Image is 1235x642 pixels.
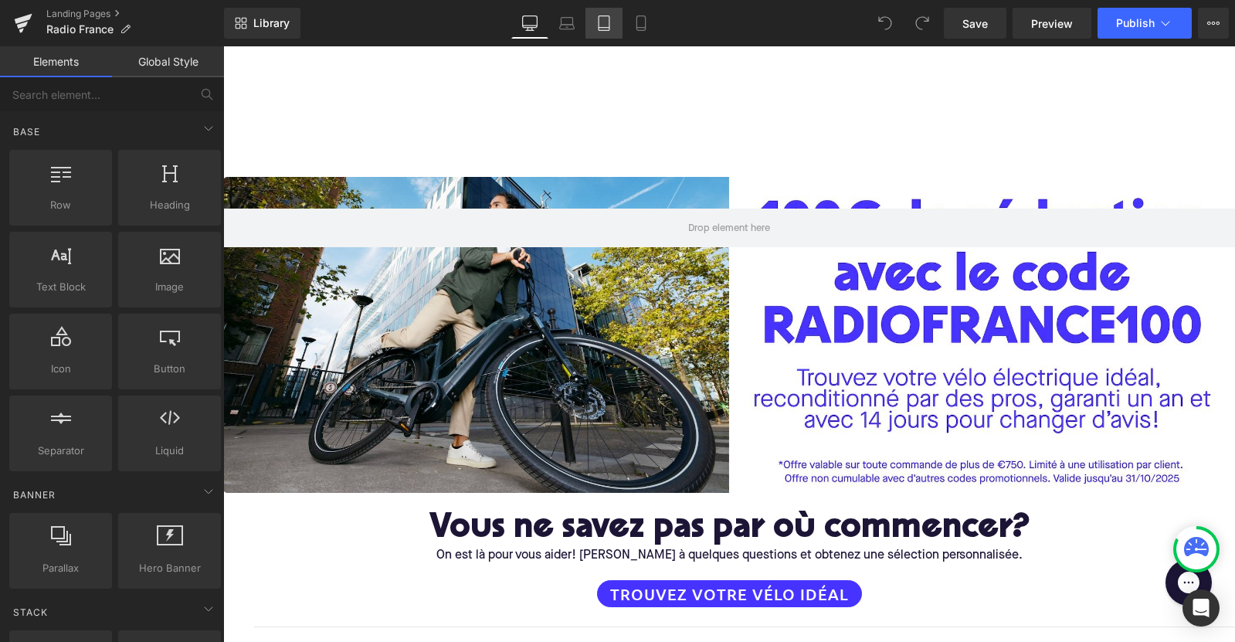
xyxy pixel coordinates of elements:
span: Liquid [123,443,216,459]
a: New Library [224,8,300,39]
button: Publish [1098,8,1192,39]
span: Save [962,15,988,32]
button: More [1198,8,1229,39]
button: Undo [870,8,901,39]
span: Row [14,197,107,213]
span: Trouvez votre vélo idéal [387,542,626,553]
span: Hero Banner [123,560,216,576]
span: Preview [1031,15,1073,32]
span: Banner [12,487,57,502]
iframe: Gorgias live chat messenger [935,508,996,565]
div: Open Intercom Messenger [1182,589,1220,627]
a: Mobile [623,8,660,39]
a: Desktop [511,8,548,39]
span: Separator [14,443,107,459]
a: Tablet [585,8,623,39]
span: Library [253,16,290,30]
span: Parallax [14,560,107,576]
a: Global Style [112,46,224,77]
button: Redo [907,8,938,39]
span: Publish [1116,17,1155,29]
span: Text Block [14,279,107,295]
span: Heading [123,197,216,213]
span: Button [123,361,216,377]
a: Laptop [548,8,585,39]
a: Landing Pages [46,8,224,20]
span: Image [123,279,216,295]
span: Base [12,124,42,139]
span: Vous ne savez pas par où commencer? [206,465,806,500]
span: Stack [12,605,49,620]
a: Trouvez votre vélo idéal [374,534,639,561]
span: Radio France [46,23,114,36]
span: Icon [14,361,107,377]
a: Preview [1013,8,1091,39]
